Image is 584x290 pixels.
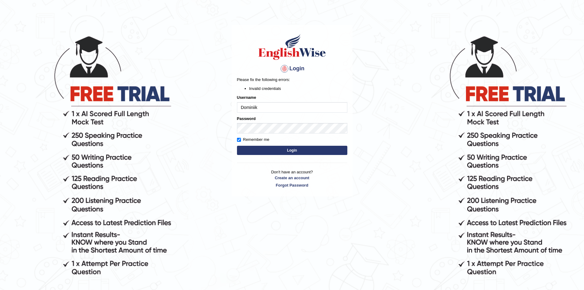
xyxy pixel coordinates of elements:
[237,138,241,142] input: Remember me
[237,169,347,188] p: Don't have an account?
[249,86,347,91] li: Invalid credentials
[237,95,256,100] label: Username
[237,137,269,143] label: Remember me
[257,33,327,61] img: Logo of English Wise sign in for intelligent practice with AI
[237,182,347,188] a: Forgot Password
[237,175,347,181] a: Create an account
[237,146,347,155] button: Login
[237,64,347,74] h4: Login
[237,77,347,83] p: Please fix the following errors:
[237,116,256,122] label: Password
